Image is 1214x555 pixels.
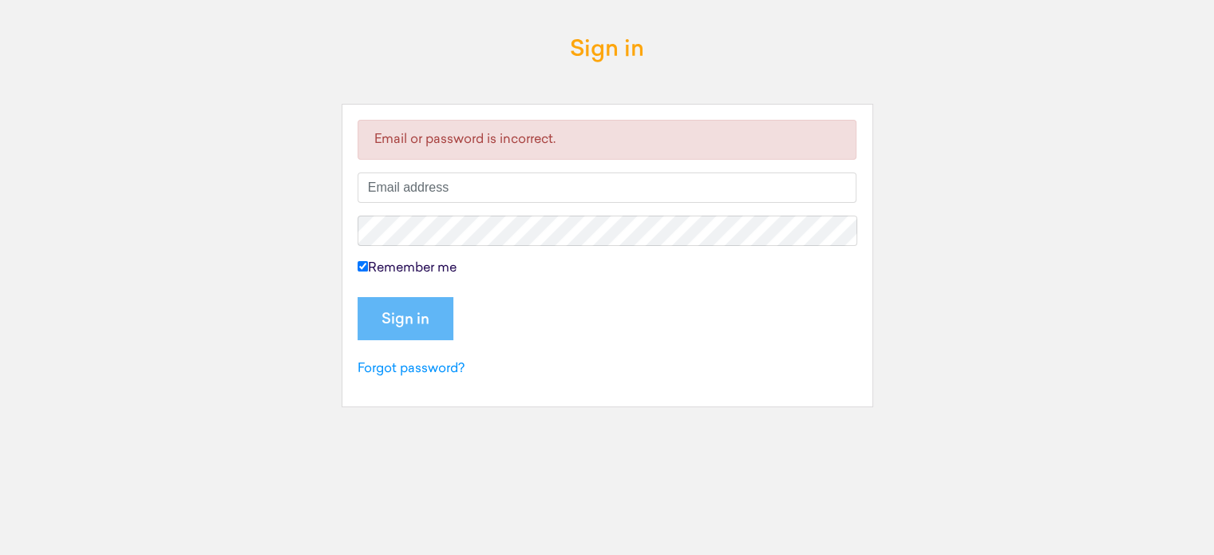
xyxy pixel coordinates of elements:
h3: Sign in [570,38,644,63]
input: Remember me [358,261,368,272]
label: Remember me [358,259,457,278]
input: Email address [358,172,857,203]
div: Email or password is incorrect. [358,120,857,160]
input: Sign in [358,297,453,340]
a: Forgot password? [358,363,465,375]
